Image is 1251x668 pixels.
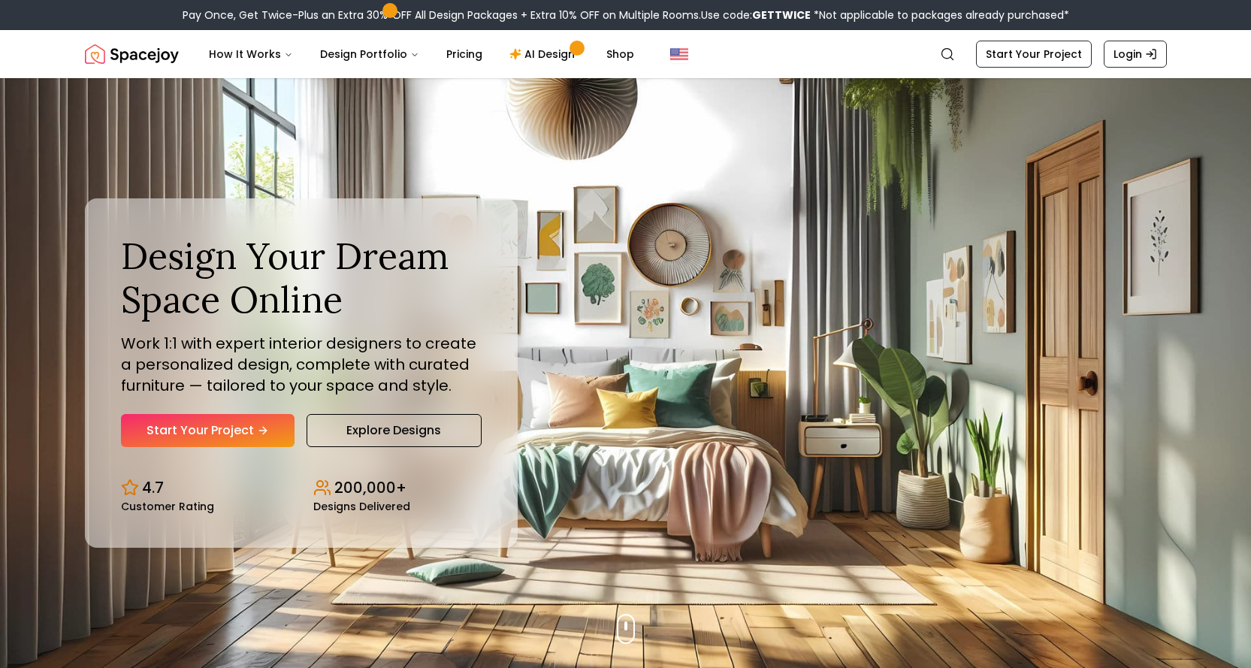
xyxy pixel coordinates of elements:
span: Use code: [701,8,811,23]
a: Shop [594,39,646,69]
a: Start Your Project [976,41,1092,68]
div: Design stats [121,465,482,512]
a: Spacejoy [85,39,179,69]
nav: Main [197,39,646,69]
b: GETTWICE [752,8,811,23]
div: Pay Once, Get Twice-Plus an Extra 30% OFF All Design Packages + Extra 10% OFF on Multiple Rooms. [183,8,1069,23]
p: 4.7 [142,477,164,498]
h1: Design Your Dream Space Online [121,234,482,321]
p: Work 1:1 with expert interior designers to create a personalized design, complete with curated fu... [121,333,482,396]
small: Designs Delivered [313,501,410,512]
a: Start Your Project [121,414,295,447]
a: Pricing [434,39,494,69]
img: United States [670,45,688,63]
button: Design Portfolio [308,39,431,69]
a: Explore Designs [307,414,482,447]
img: Spacejoy Logo [85,39,179,69]
nav: Global [85,30,1167,78]
p: 200,000+ [334,477,406,498]
small: Customer Rating [121,501,214,512]
span: *Not applicable to packages already purchased* [811,8,1069,23]
a: AI Design [497,39,591,69]
button: How It Works [197,39,305,69]
a: Login [1104,41,1167,68]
